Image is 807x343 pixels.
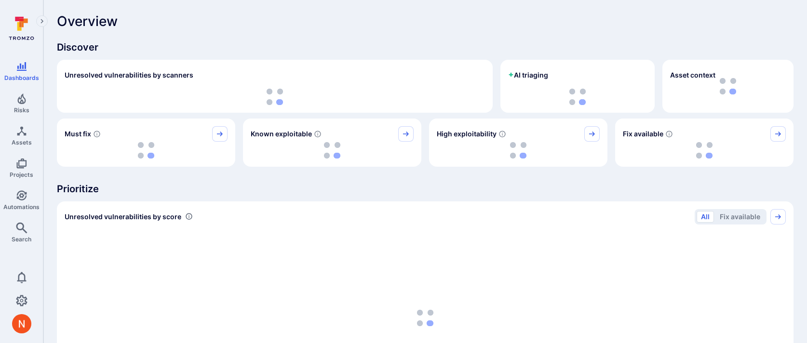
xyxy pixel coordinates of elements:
div: loading spinner [623,142,786,159]
div: loading spinner [437,142,600,159]
div: loading spinner [65,89,485,105]
img: Loading... [324,142,340,158]
span: Discover [57,40,794,54]
span: Projects [10,171,33,178]
span: Fix available [623,129,663,139]
img: ACg8ocIprwjrgDQnDsNSk9Ghn5p5-B8DpAKWoJ5Gi9syOE4K59tr4Q=s96-c [12,314,31,333]
img: Loading... [569,89,586,105]
div: Known exploitable [243,119,421,167]
button: Fix available [715,211,765,223]
img: Loading... [138,142,154,158]
span: Unresolved vulnerabilities by score [65,212,181,222]
span: Search [12,236,31,243]
div: Neeren Patki [12,314,31,333]
h2: Unresolved vulnerabilities by scanners [65,70,193,80]
span: Asset context [670,70,715,80]
button: All [697,211,714,223]
div: loading spinner [251,142,414,159]
img: Loading... [696,142,713,158]
img: Loading... [510,142,526,158]
img: Loading... [417,310,433,326]
span: Must fix [65,129,91,139]
svg: EPSS score ≥ 0.7 [498,130,506,138]
div: Fix available [615,119,794,167]
div: High exploitability [429,119,607,167]
span: Risks [14,106,29,114]
div: loading spinner [508,89,647,105]
span: Known exploitable [251,129,312,139]
h2: AI triaging [508,70,548,80]
span: Prioritize [57,182,794,196]
span: Assets [12,139,32,146]
span: Dashboards [4,74,39,81]
div: Number of vulnerabilities in status 'Open' 'Triaged' and 'In process' grouped by score [185,211,193,222]
i: Expand navigation menu [39,17,45,26]
span: Overview [57,13,118,29]
button: Expand navigation menu [36,15,48,27]
div: Must fix [57,119,235,167]
img: Loading... [267,89,283,105]
svg: Risk score >=40 , missed SLA [93,130,101,138]
span: High exploitability [437,129,497,139]
span: Automations [3,203,40,211]
svg: Confirmed exploitable by KEV [314,130,322,138]
div: loading spinner [65,142,228,159]
svg: Vulnerabilities with fix available [665,130,673,138]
